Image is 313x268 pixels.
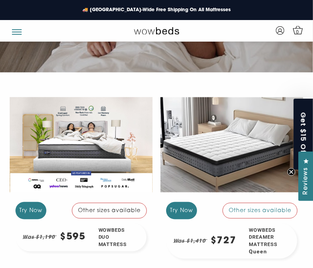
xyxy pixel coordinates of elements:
[60,233,86,242] div: $595
[72,203,147,218] div: Other sizes available
[10,91,153,257] a: Try Now Other sizes available Was $1,190 $595 Wowbeds Duo Mattress
[173,236,208,246] em: Was $1,410
[166,202,197,219] div: Try Now
[249,248,285,256] span: Queen
[134,27,179,34] img: Wow Beds Logo
[294,29,302,36] span: 0
[299,112,309,156] span: Get $15 Off
[92,223,146,251] div: Wowbeds Duo Mattress
[160,91,303,265] a: Try Now Other sizes available Was $1,410 $727 Wowbeds Dreamer MattressQueen
[291,24,304,37] a: 0
[15,202,46,219] div: Try Now
[301,167,311,195] span: Reviews
[243,223,297,259] div: Wowbeds Dreamer Mattress
[294,99,313,170] div: Get $15 OffClose teaser
[76,5,237,15] a: 🚚 [GEOGRAPHIC_DATA]-Wide Free Shipping On All Mattresses
[211,236,236,246] div: $727
[287,168,295,176] button: Close teaser
[223,203,298,218] div: Other sizes available
[22,233,57,242] em: Was $1,190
